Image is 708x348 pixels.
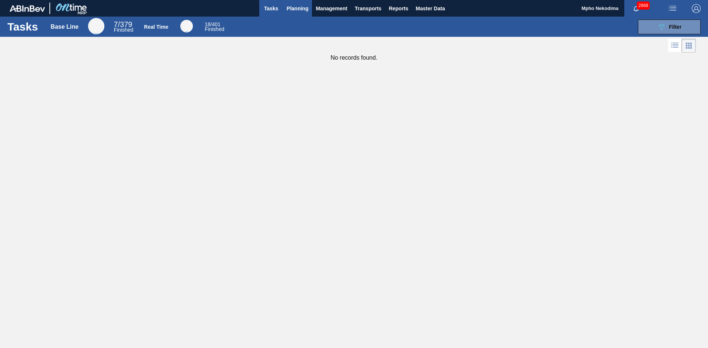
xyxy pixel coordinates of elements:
div: Base Line [114,21,133,32]
img: TNhmsLtSVTkK8tSr43FrP2fwEKptu5GPRR3wAAAABJRU5ErkJggg== [10,5,45,12]
button: Notifications [624,3,648,14]
span: Finished [114,27,133,33]
span: Finished [205,26,224,32]
div: Base Line [51,24,79,30]
span: Management [316,4,347,13]
span: Filter [669,24,681,30]
div: Base Line [88,18,104,34]
span: 2868 [637,1,650,10]
button: Filter [638,20,701,34]
h1: Tasks [7,22,40,31]
span: Transports [355,4,381,13]
img: userActions [668,4,677,13]
span: Tasks [263,4,279,13]
span: 7 [114,20,118,28]
span: / 379 [114,20,132,28]
span: Reports [389,4,408,13]
span: 18 [205,21,211,27]
img: Logout [692,4,701,13]
span: Master Data [416,4,445,13]
div: Real Time [180,20,193,32]
div: Real Time [144,24,169,30]
span: Planning [287,4,308,13]
span: / 401 [205,21,221,27]
div: Card Vision [682,39,696,53]
div: Real Time [205,22,224,32]
div: List Vision [668,39,682,53]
